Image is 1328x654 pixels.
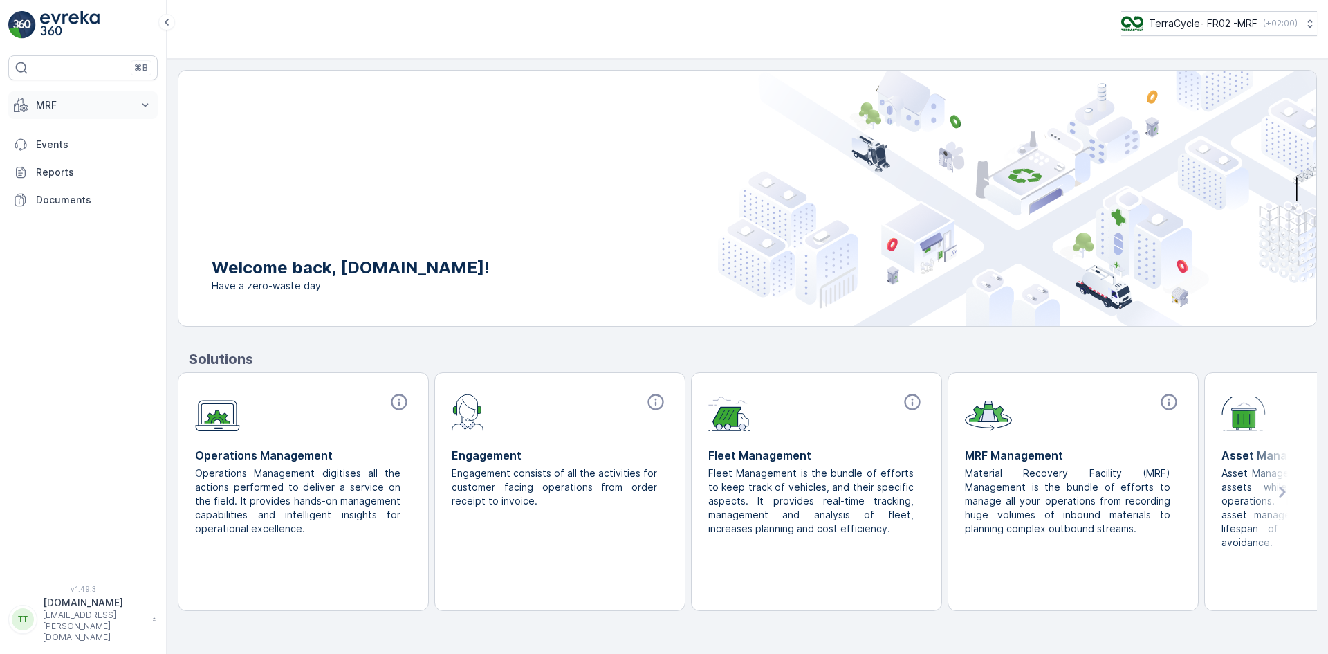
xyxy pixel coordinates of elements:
[452,466,657,508] p: Engagement consists of all the activities for customer facing operations from order receipt to in...
[36,193,152,207] p: Documents
[12,608,34,630] div: TT
[452,392,484,431] img: module-icon
[965,447,1181,464] p: MRF Management
[195,392,240,432] img: module-icon
[965,392,1012,431] img: module-icon
[212,257,490,279] p: Welcome back, [DOMAIN_NAME]!
[195,466,400,536] p: Operations Management digitises all the actions performed to deliver a service on the field. It p...
[195,447,412,464] p: Operations Management
[708,392,750,431] img: module-icon
[212,279,490,293] span: Have a zero-waste day
[1263,18,1298,29] p: ( +02:00 )
[8,585,158,593] span: v 1.49.3
[8,91,158,119] button: MRF
[965,466,1170,536] p: Material Recovery Facility (MRF) Management is the bundle of efforts to manage all your operation...
[43,610,145,643] p: [EMAIL_ADDRESS][PERSON_NAME][DOMAIN_NAME]
[708,447,925,464] p: Fleet Management
[8,158,158,186] a: Reports
[1149,17,1257,30] p: TerraCycle- FR02 -MRF
[1121,16,1143,31] img: terracycle.png
[36,138,152,152] p: Events
[8,186,158,214] a: Documents
[134,62,148,73] p: ⌘B
[36,165,152,179] p: Reports
[8,131,158,158] a: Events
[452,447,668,464] p: Engagement
[189,349,1317,370] p: Solutions
[40,11,100,39] img: logo_light-DOdMpM7g.png
[1221,392,1266,431] img: module-icon
[1121,11,1317,36] button: TerraCycle- FR02 -MRF(+02:00)
[43,596,145,610] p: [DOMAIN_NAME]
[8,596,158,643] button: TT[DOMAIN_NAME][EMAIL_ADDRESS][PERSON_NAME][DOMAIN_NAME]
[718,71,1316,326] img: city illustration
[36,98,130,112] p: MRF
[708,466,914,536] p: Fleet Management is the bundle of efforts to keep track of vehicles, and their specific aspects. ...
[8,11,36,39] img: logo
